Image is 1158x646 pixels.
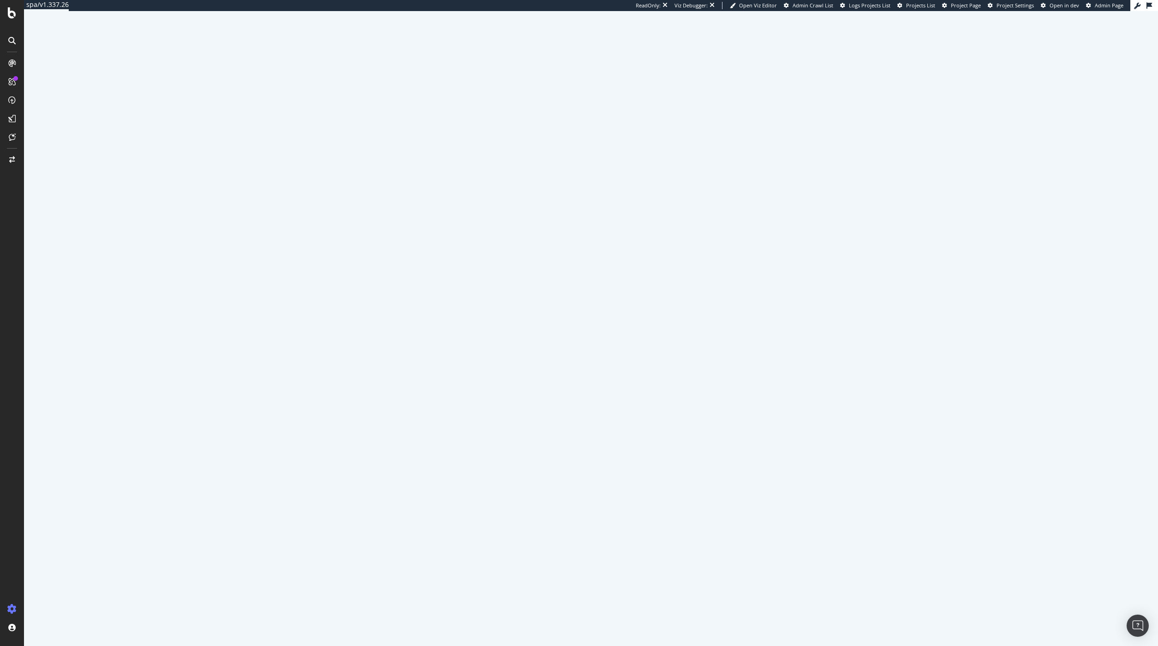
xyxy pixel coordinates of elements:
[675,2,708,9] div: Viz Debugger:
[793,2,833,9] span: Admin Crawl List
[942,2,981,9] a: Project Page
[730,2,777,9] a: Open Viz Editor
[739,2,777,9] span: Open Viz Editor
[997,2,1034,9] span: Project Settings
[988,2,1034,9] a: Project Settings
[1041,2,1079,9] a: Open in dev
[1086,2,1123,9] a: Admin Page
[1127,615,1149,637] div: Open Intercom Messenger
[1095,2,1123,9] span: Admin Page
[636,2,661,9] div: ReadOnly:
[1050,2,1079,9] span: Open in dev
[840,2,890,9] a: Logs Projects List
[951,2,981,9] span: Project Page
[906,2,935,9] span: Projects List
[849,2,890,9] span: Logs Projects List
[784,2,833,9] a: Admin Crawl List
[897,2,935,9] a: Projects List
